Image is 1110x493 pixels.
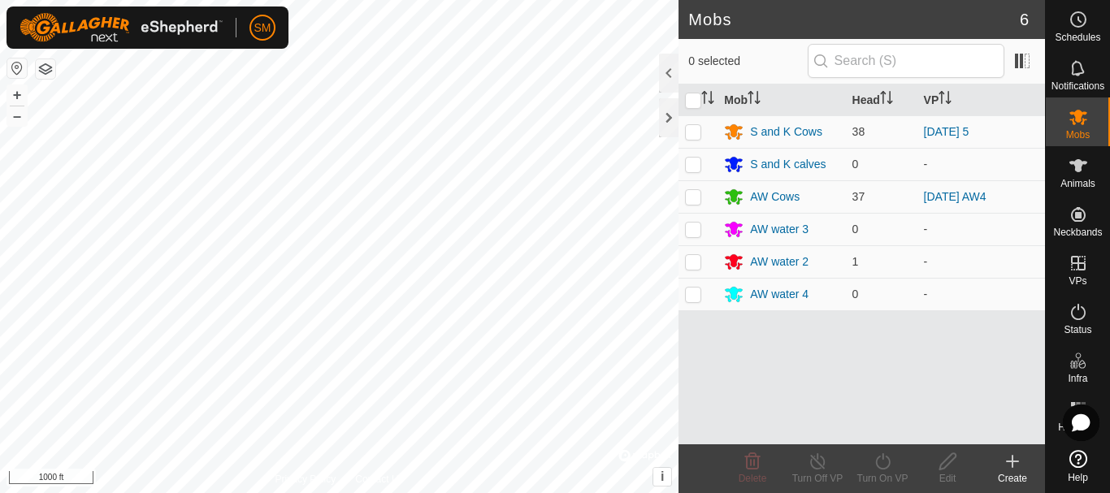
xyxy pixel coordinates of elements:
[254,19,271,37] span: SM
[924,125,969,138] a: [DATE] 5
[852,223,859,236] span: 0
[1069,276,1086,286] span: VPs
[1055,32,1100,42] span: Schedules
[718,84,845,116] th: Mob
[653,468,671,486] button: i
[1060,179,1095,188] span: Animals
[915,471,980,486] div: Edit
[939,93,952,106] p-sorticon: Activate to sort
[852,255,859,268] span: 1
[1020,7,1029,32] span: 6
[701,93,714,106] p-sorticon: Activate to sort
[917,278,1045,310] td: -
[1068,374,1087,383] span: Infra
[20,13,223,42] img: Gallagher Logo
[1051,81,1104,91] span: Notifications
[355,472,403,487] a: Contact Us
[7,106,27,126] button: –
[748,93,761,106] p-sorticon: Activate to sort
[1064,325,1091,335] span: Status
[275,472,336,487] a: Privacy Policy
[750,221,809,238] div: AW water 3
[1053,227,1102,237] span: Neckbands
[917,84,1045,116] th: VP
[7,58,27,78] button: Reset Map
[661,469,664,483] span: i
[980,471,1045,486] div: Create
[7,85,27,105] button: +
[917,148,1045,180] td: -
[750,156,826,173] div: S and K calves
[1046,443,1110,489] a: Help
[852,190,865,203] span: 37
[785,471,850,486] div: Turn Off VP
[850,471,915,486] div: Turn On VP
[750,123,822,141] div: S and K Cows
[750,286,809,303] div: AW water 4
[846,84,917,116] th: Head
[1068,473,1088,482] span: Help
[852,288,859,301] span: 0
[688,10,1020,29] h2: Mobs
[917,213,1045,245] td: -
[808,44,1004,78] input: Search (S)
[917,245,1045,278] td: -
[924,190,986,203] a: [DATE] AW4
[739,473,767,484] span: Delete
[688,53,807,70] span: 0 selected
[36,59,55,79] button: Map Layers
[852,125,865,138] span: 38
[1058,422,1098,432] span: Heatmap
[750,188,800,205] div: AW Cows
[880,93,893,106] p-sorticon: Activate to sort
[852,158,859,171] span: 0
[750,253,809,270] div: AW water 2
[1066,130,1090,140] span: Mobs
